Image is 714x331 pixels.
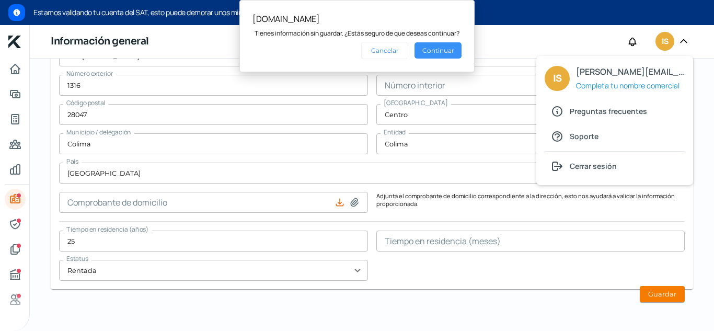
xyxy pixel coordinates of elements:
a: Tus créditos [5,109,26,130]
span: Tiempo en residencia (años) [66,225,149,234]
span: Estatus [66,254,88,263]
span: Cerrar sesión [570,159,617,173]
a: Información general [5,189,26,210]
h1: Información general [51,34,149,49]
span: IS [662,36,668,48]
a: Pago a proveedores [5,134,26,155]
div: Tienes información sin guardar. ¿Estás seguro de que deseas continuar? [255,29,459,38]
span: Municipio / delegación [66,128,131,136]
span: País [66,157,78,166]
span: Código postal [66,98,105,107]
span: IS [553,71,561,87]
a: Referencias [5,289,26,310]
a: Representantes [5,214,26,235]
span: [GEOGRAPHIC_DATA] [384,98,448,107]
span: Número exterior [66,69,113,78]
a: Adelantar facturas [5,84,26,105]
button: Guardar [640,286,685,302]
span: [PERSON_NAME][EMAIL_ADDRESS][DOMAIN_NAME] [576,64,684,79]
a: Mis finanzas [5,159,26,180]
p: Adjunta el comprobante de domicilio correspondiente a la dirección, esto nos ayudará a validar la... [376,192,685,213]
span: Soporte [570,130,598,143]
span: Preguntas frecuentes [570,105,647,118]
a: Inicio [5,59,26,79]
span: Estamos validando tu cuenta del SAT, esto puede demorar unos minutos. [33,6,706,19]
span: Entidad [384,128,406,136]
a: Documentos [5,239,26,260]
button: Cancelar [361,42,408,59]
span: Completa tu nombre comercial [576,79,680,92]
button: Continuar [414,42,462,59]
a: Buró de crédito [5,264,26,285]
